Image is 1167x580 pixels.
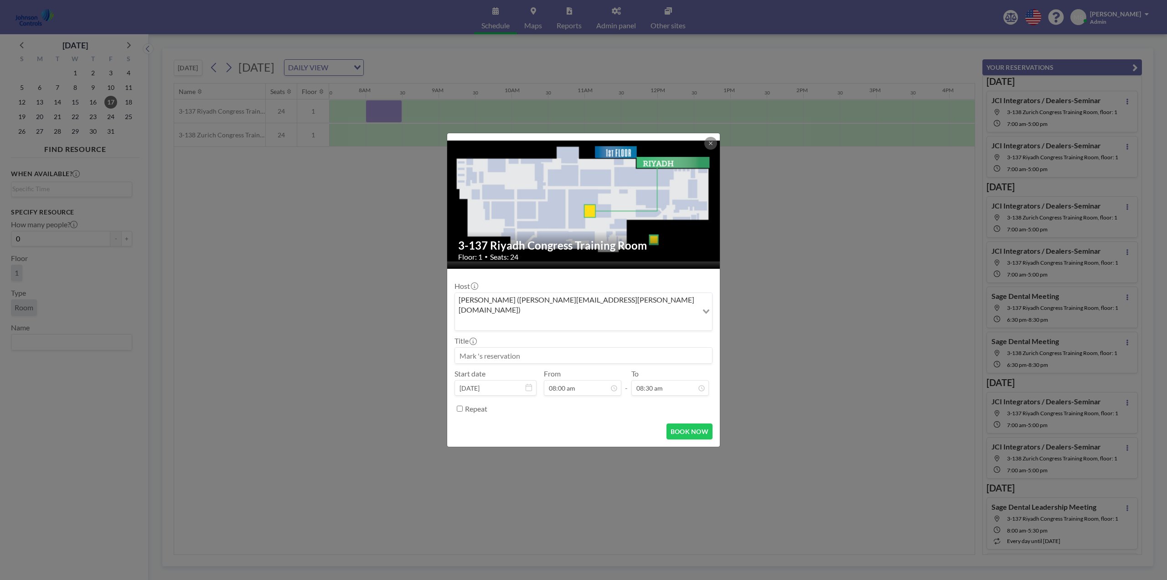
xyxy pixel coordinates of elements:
[447,141,721,261] img: 537.jpg
[465,404,487,413] label: Repeat
[485,253,488,260] span: •
[456,317,697,329] input: Search for option
[490,252,518,261] span: Seats: 24
[457,295,696,315] span: [PERSON_NAME] ([PERSON_NAME][EMAIL_ADDRESS][PERSON_NAME][DOMAIN_NAME])
[544,369,561,378] label: From
[625,372,628,392] span: -
[454,369,485,378] label: Start date
[666,423,713,439] button: BOOK NOW
[454,282,477,291] label: Host
[458,239,710,252] h2: 3-137 Riyadh Congress Training Room
[458,252,482,261] span: Floor: 1
[455,293,712,331] div: Search for option
[455,348,712,363] input: Mark 's reservation
[631,369,639,378] label: To
[454,336,476,345] label: Title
